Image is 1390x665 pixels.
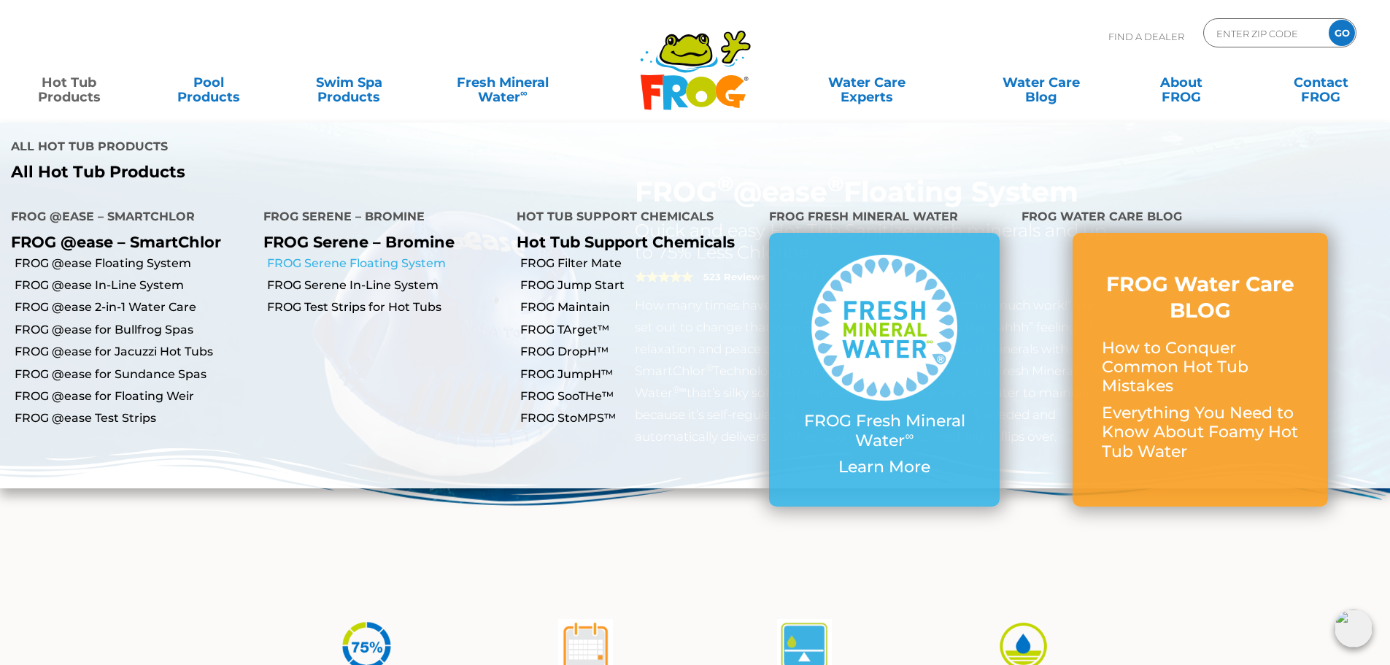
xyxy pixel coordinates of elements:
a: FROG @ease for Bullfrog Spas [15,322,252,338]
h4: FROG Water Care Blog [1022,204,1379,233]
a: Hot Tub Support Chemicals [517,233,735,251]
input: GO [1329,20,1355,46]
a: FROG Serene Floating System [267,255,505,272]
h4: FROG Fresh Mineral Water [769,204,1000,233]
a: FROG @ease Floating System [15,255,252,272]
a: FROG @ease for Jacuzzi Hot Tubs [15,344,252,360]
a: FROG Fresh Mineral Water∞ Learn More [798,255,970,484]
img: openIcon [1335,610,1372,647]
input: Zip Code Form [1215,23,1313,44]
p: FROG Serene – Bromine [263,233,494,251]
h4: All Hot Tub Products [11,134,684,163]
a: AboutFROG [1127,68,1235,97]
a: Water CareExperts [779,68,955,97]
a: FROG Jump Start [520,277,758,293]
a: FROG StoMPS™ [520,410,758,426]
a: FROG Serene In-Line System [267,277,505,293]
h3: FROG Water Care BLOG [1102,271,1299,324]
a: FROG @ease 2-in-1 Water Care [15,299,252,315]
a: FROG TArget™ [520,322,758,338]
a: Water CareBlog [986,68,1095,97]
h4: Hot Tub Support Chemicals [517,204,747,233]
a: FROG JumpH™ [520,366,758,383]
a: FROG @ease for Floating Weir [15,388,252,404]
a: Fresh MineralWater∞ [434,68,571,97]
a: FROG DropH™ [520,344,758,360]
a: ContactFROG [1267,68,1375,97]
p: FROG Fresh Mineral Water [798,412,970,450]
a: FROG @ease for Sundance Spas [15,366,252,383]
a: Hot TubProducts [15,68,123,97]
a: FROG @ease In-Line System [15,277,252,293]
h4: FROG @ease – SmartChlor [11,204,242,233]
a: FROG SooTHe™ [520,388,758,404]
a: FROG Test Strips for Hot Tubs [267,299,505,315]
a: All Hot Tub Products [11,163,684,182]
a: FROG @ease Test Strips [15,410,252,426]
sup: ∞ [905,428,914,443]
a: Swim SpaProducts [295,68,404,97]
p: Everything You Need to Know About Foamy Hot Tub Water [1102,404,1299,461]
a: PoolProducts [155,68,263,97]
p: How to Conquer Common Hot Tub Mistakes [1102,339,1299,396]
p: FROG @ease – SmartChlor [11,233,242,251]
p: Learn More [798,458,970,477]
h4: FROG Serene – Bromine [263,204,494,233]
sup: ∞ [520,87,528,99]
p: Find A Dealer [1108,18,1184,55]
a: FROG Maintain [520,299,758,315]
a: FROG Water Care BLOG How to Conquer Common Hot Tub Mistakes Everything You Need to Know About Foa... [1102,271,1299,469]
a: FROG Filter Mate [520,255,758,272]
